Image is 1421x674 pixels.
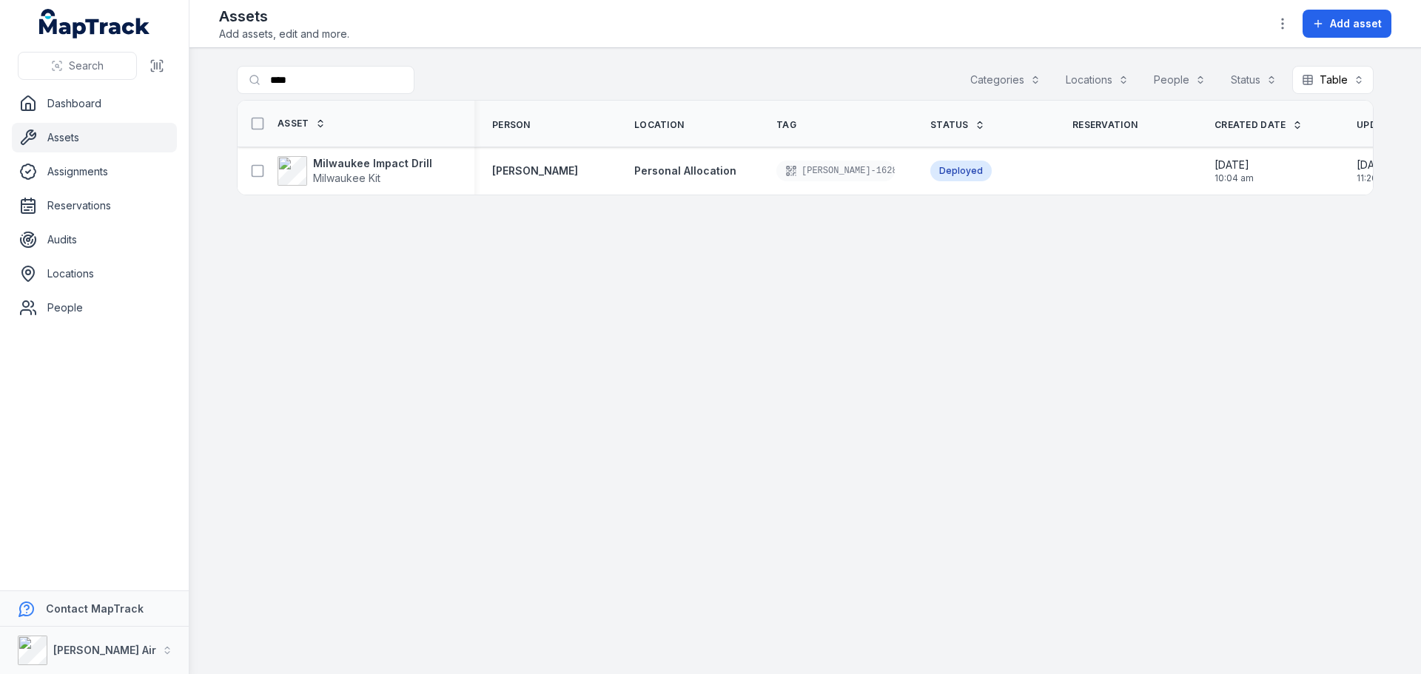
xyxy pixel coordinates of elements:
span: Tag [776,119,796,131]
button: Categories [961,66,1050,94]
a: [PERSON_NAME] [492,164,578,178]
time: 7/2/2025, 10:04:52 AM [1215,158,1254,184]
span: [DATE] [1215,158,1254,172]
a: Milwaukee Impact DrillMilwaukee Kit [278,156,432,186]
span: Location [634,119,684,131]
a: People [12,293,177,323]
div: Deployed [930,161,992,181]
span: Person [492,119,531,131]
a: Reservations [12,191,177,220]
span: 11:26 pm [1357,172,1394,184]
span: 10:04 am [1215,172,1254,184]
a: Assignments [12,157,177,186]
a: MapTrack [39,9,150,38]
span: Asset [278,118,309,129]
button: Add asset [1303,10,1391,38]
strong: [PERSON_NAME] Air [53,644,156,656]
div: [PERSON_NAME]-1628 [776,161,895,181]
button: People [1144,66,1215,94]
span: Status [930,119,969,131]
a: Personal Allocation [634,164,736,178]
time: 7/21/2025, 11:26:02 PM [1357,158,1394,184]
button: Table [1292,66,1374,94]
a: Dashboard [12,89,177,118]
a: Asset [278,118,326,129]
span: [DATE] [1357,158,1394,172]
a: Status [930,119,985,131]
strong: Milwaukee Impact Drill [313,156,432,171]
span: Milwaukee Kit [313,172,380,184]
a: Assets [12,123,177,152]
button: Search [18,52,137,80]
span: Personal Allocation [634,164,736,177]
button: Status [1221,66,1286,94]
h2: Assets [219,6,349,27]
a: Audits [12,225,177,255]
button: Locations [1056,66,1138,94]
span: Add assets, edit and more. [219,27,349,41]
a: Locations [12,259,177,289]
span: Created Date [1215,119,1286,131]
a: Created Date [1215,119,1303,131]
span: Search [69,58,104,73]
span: Add asset [1330,16,1382,31]
strong: Contact MapTrack [46,602,144,615]
span: Reservation [1072,119,1138,131]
